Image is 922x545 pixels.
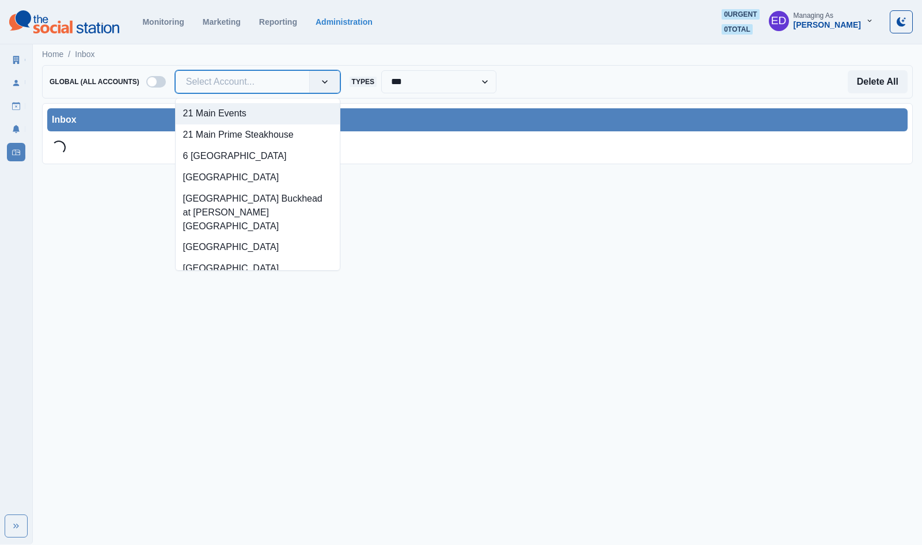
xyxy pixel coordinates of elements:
[722,9,759,20] span: 0 urgent
[203,17,241,27] a: Marketing
[176,103,340,124] div: 21 Main Events
[350,77,377,87] span: Types
[316,17,373,27] a: Administration
[142,17,184,27] a: Monitoring
[68,48,70,60] span: /
[890,10,913,33] button: Toggle Mode
[9,10,119,33] img: logoTextSVG.62801f218bc96a9b266caa72a09eb111.svg
[5,514,28,538] button: Expand
[7,97,25,115] a: Draft Posts
[259,17,297,27] a: Reporting
[75,48,94,60] a: Inbox
[176,146,340,167] div: 6 [GEOGRAPHIC_DATA]
[176,166,340,188] div: [GEOGRAPHIC_DATA]
[7,51,25,69] a: Clients
[176,124,340,146] div: 21 Main Prime Steakhouse
[42,48,95,60] nav: breadcrumb
[52,113,903,127] div: Inbox
[176,237,340,258] div: [GEOGRAPHIC_DATA]
[794,20,861,30] div: [PERSON_NAME]
[7,143,25,161] a: Inbox
[42,48,63,60] a: Home
[794,12,833,20] div: Managing As
[47,77,142,87] span: Global (All Accounts)
[722,24,753,35] span: 0 total
[176,258,340,279] div: [GEOGRAPHIC_DATA]
[176,188,340,237] div: [GEOGRAPHIC_DATA] Buckhead at [PERSON_NAME][GEOGRAPHIC_DATA]
[848,70,908,93] button: Delete All
[7,120,25,138] a: Notifications
[771,7,787,35] div: Elizabeth Dempsey
[760,9,883,32] button: Managing As[PERSON_NAME]
[7,74,25,92] a: Users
